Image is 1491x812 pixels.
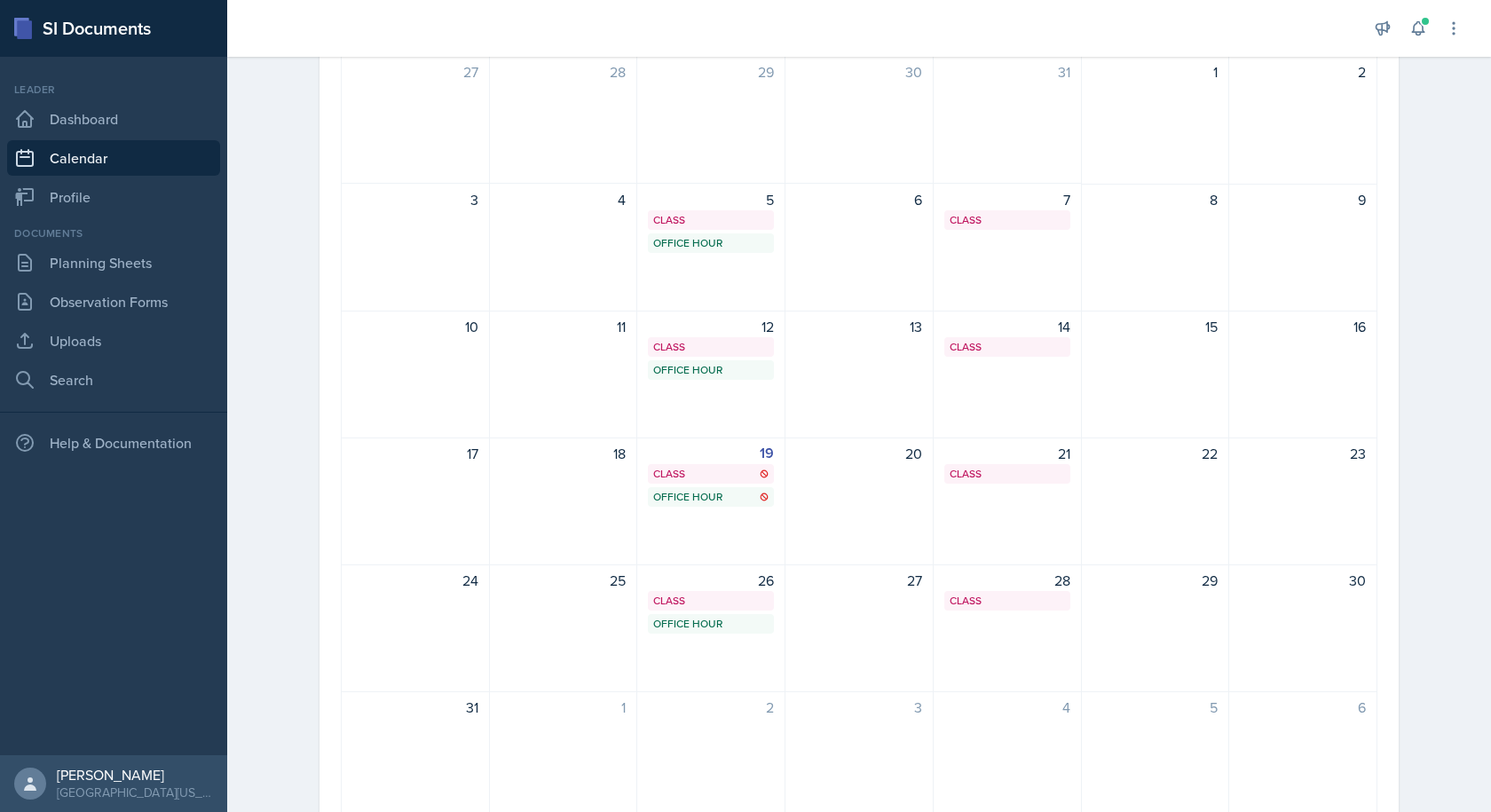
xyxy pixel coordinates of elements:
[950,212,1065,228] div: Class
[501,316,627,337] div: 11
[352,570,478,591] div: 24
[1093,61,1219,83] div: 1
[57,784,213,801] div: [GEOGRAPHIC_DATA][US_STATE] in [GEOGRAPHIC_DATA]
[1093,189,1219,210] div: 8
[796,570,922,591] div: 27
[796,443,922,464] div: 20
[653,362,769,378] div: Office Hour
[1093,316,1219,337] div: 15
[1240,316,1366,337] div: 16
[1240,443,1366,464] div: 23
[944,61,1070,83] div: 31
[501,189,627,210] div: 4
[7,82,220,98] div: Leader
[1240,189,1366,210] div: 9
[352,443,478,464] div: 17
[1093,443,1219,464] div: 22
[653,466,769,482] div: Class
[352,189,478,210] div: 3
[1093,697,1219,718] div: 5
[7,179,220,215] a: Profile
[796,189,922,210] div: 6
[7,425,220,461] div: Help & Documentation
[7,101,220,137] a: Dashboard
[1240,570,1366,591] div: 30
[501,443,627,464] div: 18
[7,323,220,359] a: Uploads
[57,766,213,784] div: [PERSON_NAME]
[653,593,769,609] div: Class
[653,339,769,355] div: Class
[352,316,478,337] div: 10
[1240,697,1366,718] div: 6
[653,212,769,228] div: Class
[352,61,478,83] div: 27
[944,316,1070,337] div: 14
[501,697,627,718] div: 1
[648,189,774,210] div: 5
[796,61,922,83] div: 30
[501,570,627,591] div: 25
[653,616,769,632] div: Office Hour
[944,570,1070,591] div: 28
[7,245,220,280] a: Planning Sheets
[7,140,220,176] a: Calendar
[648,443,774,464] div: 19
[648,316,774,337] div: 12
[1093,570,1219,591] div: 29
[648,570,774,591] div: 26
[944,189,1070,210] div: 7
[653,489,769,505] div: Office Hour
[648,61,774,83] div: 29
[950,593,1065,609] div: Class
[501,61,627,83] div: 28
[7,225,220,241] div: Documents
[7,284,220,319] a: Observation Forms
[950,466,1065,482] div: Class
[7,362,220,398] a: Search
[653,235,769,251] div: Office Hour
[796,316,922,337] div: 13
[944,697,1070,718] div: 4
[1240,61,1366,83] div: 2
[796,697,922,718] div: 3
[352,697,478,718] div: 31
[648,697,774,718] div: 2
[944,443,1070,464] div: 21
[950,339,1065,355] div: Class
